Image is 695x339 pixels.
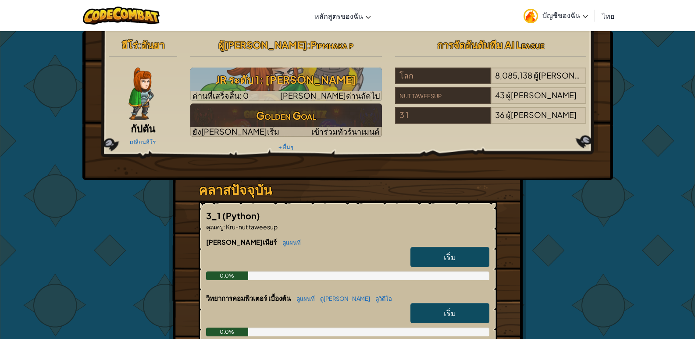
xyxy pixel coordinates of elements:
[190,70,382,89] h3: JR ระดับ 1: [PERSON_NAME]
[316,295,370,302] a: ดู[PERSON_NAME]
[190,68,382,101] img: JR ระดับ 1: อัญมณี
[292,295,315,302] a: ดูแผนที่
[598,4,619,28] a: ไทย
[206,210,222,221] span: 3_1
[206,223,223,231] span: คุณครู
[444,308,456,318] span: เริ่ม
[506,90,577,100] span: ผู้[PERSON_NAME]
[138,39,141,51] span: :
[524,9,538,23] img: avatar
[128,68,153,120] img: captain-pose.png
[314,11,363,21] span: หลักสูตรของฉัน
[190,103,382,137] img: Golden Goal
[495,90,505,100] span: 43
[310,4,375,28] a: หลักสูตรของฉัน
[222,210,260,221] span: (Python)
[395,68,491,84] div: โลก
[206,238,278,246] span: [PERSON_NAME]เนียร์
[192,126,279,136] span: ยัง[PERSON_NAME]เริ่ม
[190,68,382,101] a: เล่นด่านถัดไป
[199,180,497,200] h3: คลาสปัจจุบัน
[395,76,587,86] a: โลก8,085,138ผู้[PERSON_NAME]
[519,2,592,29] a: บัญชีของฉัน
[206,328,249,336] div: 0.0%
[218,39,307,51] span: ผู้[PERSON_NAME]
[223,223,225,231] span: :
[437,39,544,51] span: การจัดอันดับทีม AI League
[278,143,293,150] a: + อื่นๆ
[534,70,604,80] span: ผู้[PERSON_NAME]
[141,39,164,51] span: อันยา
[131,122,155,135] span: กัปตัน
[190,106,382,125] h3: Golden Goal
[83,7,160,25] img: CodeCombat logo
[225,223,278,231] span: Kru-nut taweesup
[602,11,614,21] span: ไทย
[307,39,310,51] span: :
[395,87,491,104] div: nut taweesup
[371,295,392,302] a: ดูวิดีโอ
[192,90,249,100] span: ด่านที่เสร็จสิ้น: 0
[395,115,587,125] a: 3 136ผู้[PERSON_NAME]
[542,11,588,20] span: บัญชีของฉัน
[190,103,382,137] a: Golden Goalยัง[PERSON_NAME]เริ่มเข้าร่วมทัวร์นาเมนต์
[206,294,292,302] span: วิทยาการคอมพิวเตอร์ เบื้องต้น
[506,110,577,120] span: ผู้[PERSON_NAME]
[311,126,380,136] span: เข้าร่วมทัวร์นาเมนต์
[206,271,249,280] div: 0.0%
[278,239,301,246] a: ดูแผนที่
[130,139,156,146] a: เปลี่ยนฮีโร่
[280,90,380,100] span: [PERSON_NAME]ด่านถัดไป
[444,252,456,262] span: เริ่ม
[395,107,491,124] div: 3 1
[495,70,532,80] span: 8,085,138
[310,39,353,51] span: Pipmhaka p
[121,39,138,51] span: ฮีโร่
[495,110,505,120] span: 36
[395,96,587,106] a: nut taweesup43ผู้[PERSON_NAME]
